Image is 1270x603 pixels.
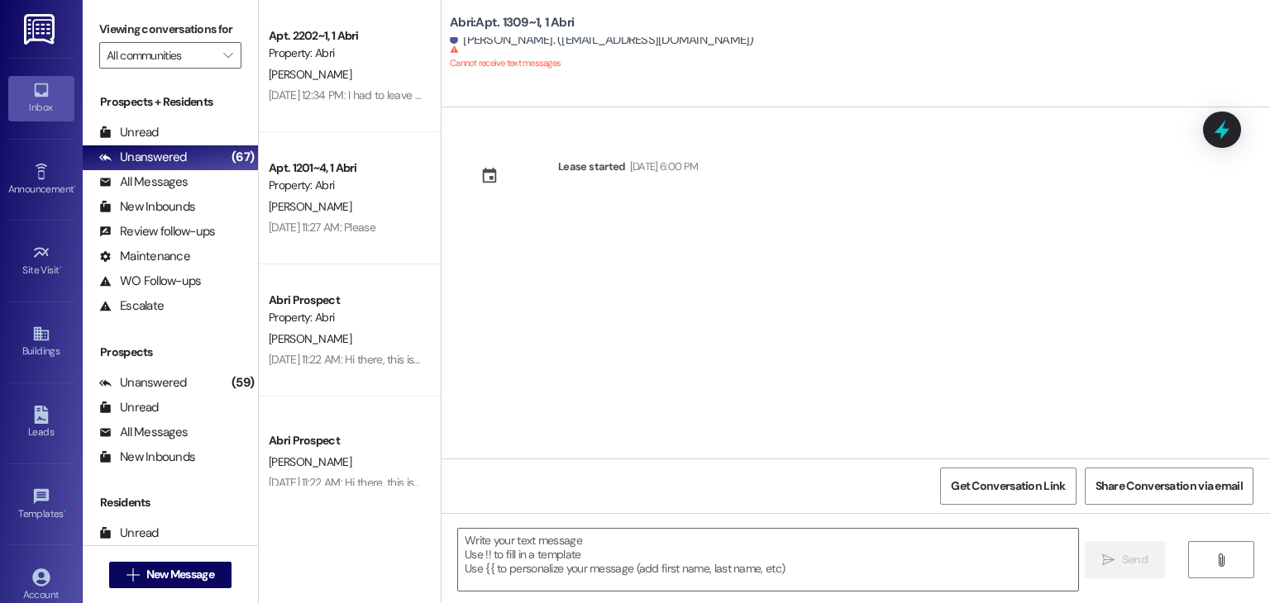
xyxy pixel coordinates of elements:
[99,424,188,441] div: All Messages
[8,482,74,527] a: Templates •
[269,309,422,326] div: Property: Abri
[1085,541,1165,578] button: Send
[558,158,626,175] div: Lease started
[8,239,74,283] a: Site Visit •
[269,45,422,62] div: Property: Abri
[940,468,1076,505] button: Get Conversation Link
[269,432,422,449] div: Abri Prospect
[269,292,422,309] div: Abri Prospect
[127,568,139,582] i: 
[109,562,232,588] button: New Message
[8,320,74,364] a: Buildings
[83,344,258,361] div: Prospects
[24,14,58,45] img: ResiDesk Logo
[99,124,159,141] div: Unread
[227,145,258,170] div: (67)
[269,159,422,177] div: Apt. 1201~4, 1 Abri
[1215,553,1227,567] i: 
[8,401,74,445] a: Leads
[269,199,351,214] span: [PERSON_NAME]
[99,17,241,42] label: Viewing conversations for
[223,49,232,62] i: 
[269,67,351,82] span: [PERSON_NAME]
[107,42,215,69] input: All communities
[450,31,754,49] div: [PERSON_NAME]. ([EMAIL_ADDRESS][DOMAIN_NAME])
[74,181,76,192] span: •
[951,477,1065,495] span: Get Conversation Link
[269,27,422,45] div: Apt. 2202~1, 1 Abri
[1102,553,1115,567] i: 
[269,475,1167,490] div: [DATE] 11:22 AM: Hi there, this is [PERSON_NAME], I was set to check in early [DATE] and no one i...
[227,370,258,396] div: (59)
[99,273,201,290] div: WO Follow-ups
[99,198,195,216] div: New Inbounds
[99,223,215,240] div: Review follow-ups
[60,262,62,273] span: •
[1085,468,1253,505] button: Share Conversation via email
[269,220,375,235] div: [DATE] 11:27 AM: Please
[83,494,258,511] div: Residents
[64,506,66,517] span: •
[8,76,74,121] a: Inbox
[99,449,195,466] div: New Inbounds
[269,352,1167,367] div: [DATE] 11:22 AM: Hi there, this is [PERSON_NAME], I was set to check in early [DATE] and no one i...
[1096,477,1243,495] span: Share Conversation via email
[269,177,422,194] div: Property: Abri
[99,374,187,392] div: Unanswered
[99,399,159,416] div: Unread
[146,566,214,583] span: New Message
[99,173,188,191] div: All Messages
[269,331,351,346] span: [PERSON_NAME]
[450,14,574,31] b: Abri: Apt. 1309~1, 1 Abri
[626,158,699,175] div: [DATE] 6:00 PM
[99,248,190,265] div: Maintenance
[450,45,561,69] sup: Cannot receive text messages
[99,525,159,542] div: Unread
[99,149,187,166] div: Unanswered
[83,93,258,111] div: Prospects + Residents
[1122,551,1148,568] span: Send
[99,297,164,315] div: Escalate
[269,88,1178,102] div: [DATE] 12:34 PM: I had to leave for work but everything's moved out and it's clean I was wanting ...
[269,454,351,469] span: [PERSON_NAME]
